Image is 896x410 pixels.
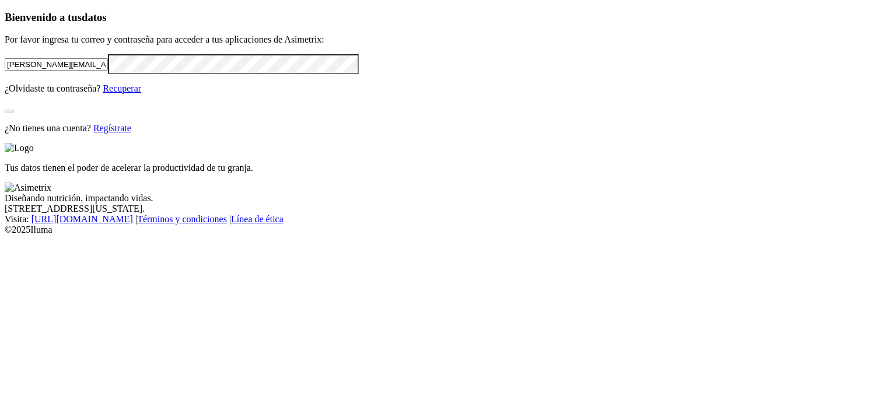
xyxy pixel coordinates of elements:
[5,58,108,71] input: Tu correo
[5,34,891,45] p: Por favor ingresa tu correo y contraseña para acceder a tus aplicaciones de Asimetrix:
[5,11,891,24] h3: Bienvenido a tus
[231,214,283,224] a: Línea de ética
[93,123,131,133] a: Regístrate
[103,83,141,93] a: Recuperar
[5,214,891,225] div: Visita : | |
[5,183,51,193] img: Asimetrix
[5,83,891,94] p: ¿Olvidaste tu contraseña?
[5,225,891,235] div: © 2025 Iluma
[5,163,891,173] p: Tus datos tienen el poder de acelerar la productividad de tu granja.
[5,193,891,204] div: Diseñando nutrición, impactando vidas.
[82,11,107,23] span: datos
[32,214,133,224] a: [URL][DOMAIN_NAME]
[5,143,34,153] img: Logo
[137,214,227,224] a: Términos y condiciones
[5,123,891,134] p: ¿No tienes una cuenta?
[5,204,891,214] div: [STREET_ADDRESS][US_STATE].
